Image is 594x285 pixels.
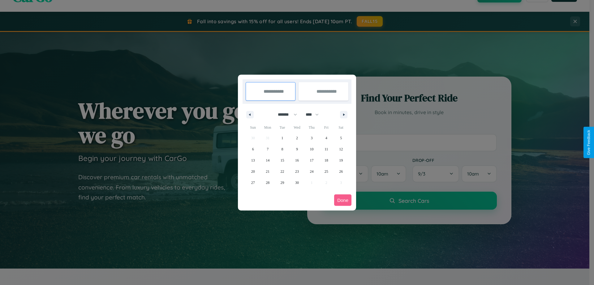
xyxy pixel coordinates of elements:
[251,166,255,177] span: 20
[282,132,283,144] span: 1
[266,155,269,166] span: 14
[275,177,290,188] button: 29
[334,194,351,206] button: Done
[319,144,334,155] button: 11
[260,155,275,166] button: 14
[281,177,284,188] span: 29
[275,122,290,132] span: Tue
[267,144,269,155] span: 7
[295,166,299,177] span: 23
[260,144,275,155] button: 7
[334,166,348,177] button: 26
[334,155,348,166] button: 19
[304,166,319,177] button: 24
[310,155,313,166] span: 17
[246,155,260,166] button: 13
[290,177,304,188] button: 30
[281,155,284,166] span: 15
[290,122,304,132] span: Wed
[339,166,343,177] span: 26
[319,155,334,166] button: 18
[311,132,312,144] span: 3
[246,177,260,188] button: 27
[325,166,328,177] span: 25
[319,132,334,144] button: 4
[295,155,299,166] span: 16
[282,144,283,155] span: 8
[304,132,319,144] button: 3
[260,177,275,188] button: 28
[325,132,327,144] span: 4
[275,132,290,144] button: 1
[304,155,319,166] button: 17
[290,144,304,155] button: 9
[260,166,275,177] button: 21
[304,122,319,132] span: Thu
[339,144,343,155] span: 12
[334,144,348,155] button: 12
[334,132,348,144] button: 5
[319,122,334,132] span: Fri
[290,155,304,166] button: 16
[304,144,319,155] button: 10
[296,144,298,155] span: 9
[295,177,299,188] span: 30
[246,166,260,177] button: 20
[260,122,275,132] span: Mon
[340,132,342,144] span: 5
[290,132,304,144] button: 2
[266,177,269,188] span: 28
[266,166,269,177] span: 21
[325,155,328,166] span: 18
[325,144,328,155] span: 11
[296,132,298,144] span: 2
[275,144,290,155] button: 8
[319,166,334,177] button: 25
[252,144,254,155] span: 6
[587,130,591,155] div: Give Feedback
[275,166,290,177] button: 22
[246,122,260,132] span: Sun
[339,155,343,166] span: 19
[251,177,255,188] span: 27
[310,166,313,177] span: 24
[310,144,313,155] span: 10
[275,155,290,166] button: 15
[334,122,348,132] span: Sat
[281,166,284,177] span: 22
[246,144,260,155] button: 6
[251,155,255,166] span: 13
[290,166,304,177] button: 23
